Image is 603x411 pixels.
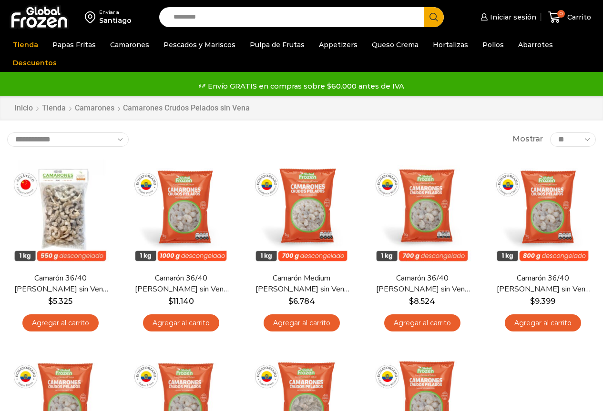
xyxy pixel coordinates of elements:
[12,273,108,295] a: Camarón 36/40 [PERSON_NAME] sin Vena – Bronze – Caja 10 kg
[14,103,33,114] a: Inicio
[546,6,593,29] a: 0 Carrito
[159,36,240,54] a: Pescados y Mariscos
[565,12,591,22] span: Carrito
[168,297,194,306] bdi: 11.140
[288,297,315,306] bdi: 6.784
[557,10,565,18] span: 0
[48,36,101,54] a: Papas Fritas
[367,36,423,54] a: Queso Crema
[488,12,536,22] span: Iniciar sesión
[123,103,250,112] h1: Camarones Crudos Pelados sin Vena
[384,314,460,332] a: Agregar al carrito: “Camarón 36/40 Crudo Pelado sin Vena - Silver - Caja 10 kg”
[374,273,470,295] a: Camarón 36/40 [PERSON_NAME] sin Vena – Silver – Caja 10 kg
[409,297,414,306] span: $
[288,297,293,306] span: $
[99,9,132,16] div: Enviar a
[99,16,132,25] div: Santiago
[14,103,250,114] nav: Breadcrumb
[74,103,115,114] a: Camarones
[48,297,72,306] bdi: 5.325
[168,297,173,306] span: $
[314,36,362,54] a: Appetizers
[409,297,435,306] bdi: 8.524
[133,273,229,295] a: Camarón 36/40 [PERSON_NAME] sin Vena – Super Prime – Caja 10 kg
[143,314,219,332] a: Agregar al carrito: “Camarón 36/40 Crudo Pelado sin Vena - Super Prime - Caja 10 kg”
[512,134,543,145] span: Mostrar
[505,314,581,332] a: Agregar al carrito: “Camarón 36/40 Crudo Pelado sin Vena - Gold - Caja 10 kg”
[105,36,154,54] a: Camarones
[22,314,99,332] a: Agregar al carrito: “Camarón 36/40 Crudo Pelado sin Vena - Bronze - Caja 10 kg”
[48,297,53,306] span: $
[245,36,309,54] a: Pulpa de Frutas
[7,132,129,147] select: Pedido de la tienda
[85,9,99,25] img: address-field-icon.svg
[254,273,349,295] a: Camarón Medium [PERSON_NAME] sin Vena – Silver – Caja 10 kg
[513,36,558,54] a: Abarrotes
[478,36,509,54] a: Pollos
[8,54,61,72] a: Descuentos
[8,36,43,54] a: Tienda
[478,8,536,27] a: Iniciar sesión
[530,297,555,306] bdi: 9.399
[424,7,444,27] button: Search button
[530,297,535,306] span: $
[495,273,591,295] a: Camarón 36/40 [PERSON_NAME] sin Vena – Gold – Caja 10 kg
[428,36,473,54] a: Hortalizas
[264,314,340,332] a: Agregar al carrito: “Camarón Medium Crudo Pelado sin Vena - Silver - Caja 10 kg”
[41,103,66,114] a: Tienda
